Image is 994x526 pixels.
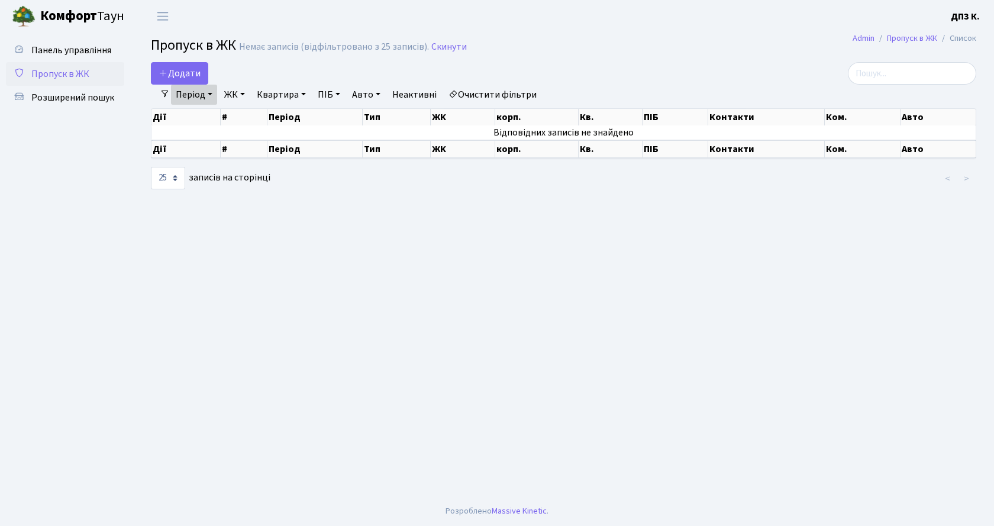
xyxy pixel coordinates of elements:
[887,32,937,44] a: Пропуск в ЖК
[31,67,89,80] span: Пропуск в ЖК
[252,85,311,105] a: Квартира
[446,505,548,518] div: Розроблено .
[825,140,901,158] th: Ком.
[40,7,124,27] span: Таун
[159,67,201,80] span: Додати
[151,35,236,56] span: Пропуск в ЖК
[6,86,124,109] a: Розширений пошук
[151,109,221,125] th: Дії
[6,62,124,86] a: Пропуск в ЖК
[171,85,217,105] a: Період
[221,140,267,158] th: #
[148,7,177,26] button: Переключити навігацію
[495,140,579,158] th: корп.
[835,26,994,51] nav: breadcrumb
[708,140,825,158] th: Контакти
[901,109,976,125] th: Авто
[12,5,35,28] img: logo.png
[313,85,345,105] a: ПІБ
[31,44,111,57] span: Панель управління
[388,85,441,105] a: Неактивні
[825,109,901,125] th: Ком.
[431,41,467,53] a: Скинути
[151,167,185,189] select: записів на сторінці
[951,10,980,23] b: ДП3 К.
[853,32,874,44] a: Admin
[937,32,976,45] li: Список
[495,109,579,125] th: корп.
[444,85,541,105] a: Очистити фільтри
[347,85,385,105] a: Авто
[267,140,363,158] th: Період
[6,38,124,62] a: Панель управління
[431,140,495,158] th: ЖК
[848,62,976,85] input: Пошук...
[40,7,97,25] b: Комфорт
[31,91,114,104] span: Розширений пошук
[363,140,431,158] th: Тип
[951,9,980,24] a: ДП3 К.
[643,109,708,125] th: ПІБ
[363,109,431,125] th: Тип
[151,62,208,85] a: Додати
[239,41,429,53] div: Немає записів (відфільтровано з 25 записів).
[643,140,708,158] th: ПІБ
[492,505,547,517] a: Massive Kinetic
[220,85,250,105] a: ЖК
[151,140,221,158] th: Дії
[579,109,643,125] th: Кв.
[431,109,495,125] th: ЖК
[267,109,363,125] th: Період
[151,167,270,189] label: записів на сторінці
[901,140,976,158] th: Авто
[579,140,643,158] th: Кв.
[708,109,825,125] th: Контакти
[151,125,976,140] td: Відповідних записів не знайдено
[221,109,267,125] th: #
